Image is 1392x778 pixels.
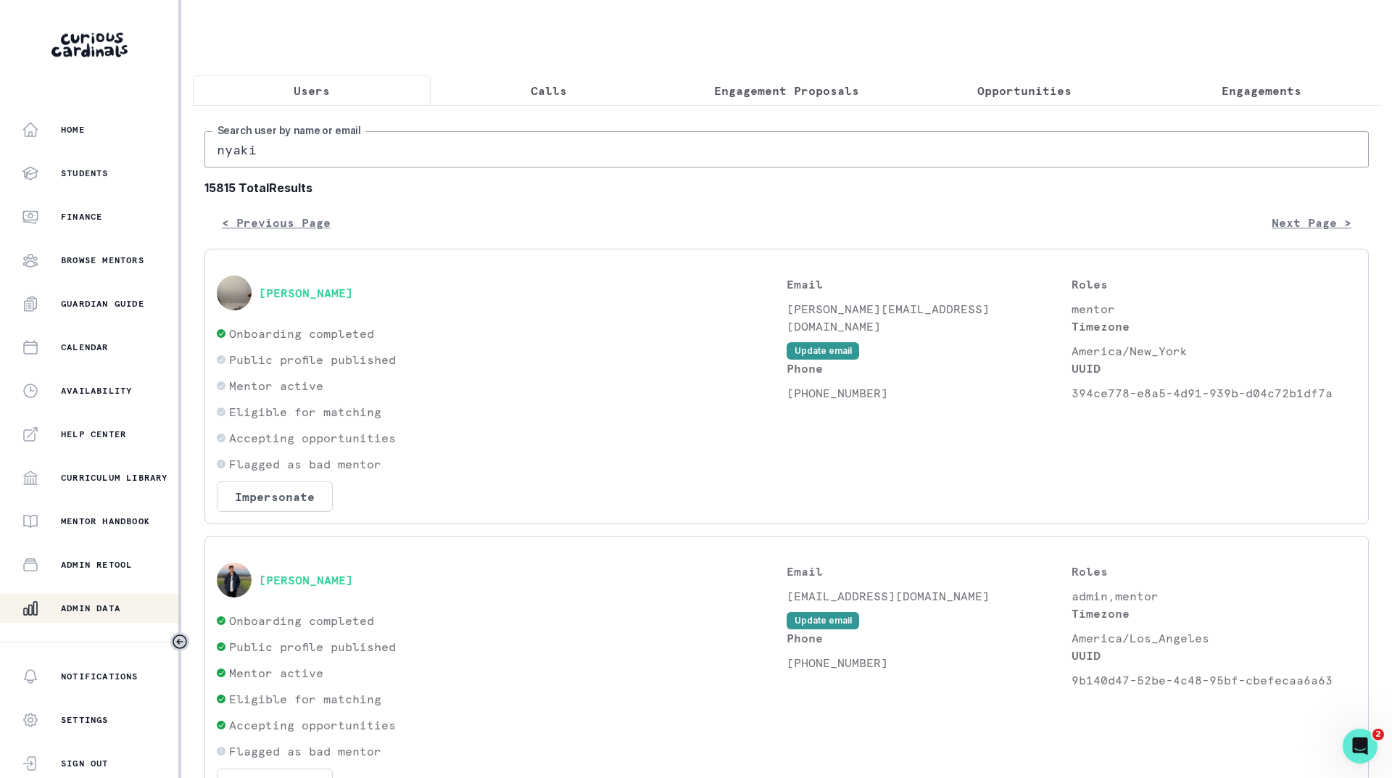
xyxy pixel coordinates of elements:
p: Roles [1072,563,1356,580]
b: 15815 Total Results [204,179,1369,196]
p: Mentor active [229,664,323,682]
p: America/New_York [1072,342,1356,360]
p: Engagements [1222,82,1301,99]
p: Eligible for matching [229,403,381,421]
button: [PERSON_NAME] [259,286,353,300]
p: 9b140d47-52be-4c48-95bf-cbefecaa6a63 [1072,671,1356,689]
p: Users [294,82,330,99]
p: Engagement Proposals [714,82,859,99]
p: Home [61,124,85,136]
p: Availability [61,385,132,397]
p: 394ce778-e8a5-4d91-939b-d04c72b1df7a [1072,384,1356,402]
p: [EMAIL_ADDRESS][DOMAIN_NAME] [787,587,1072,605]
p: Accepting opportunities [229,716,396,734]
p: Calls [531,82,567,99]
p: [PHONE_NUMBER] [787,384,1072,402]
p: Guardian Guide [61,298,144,310]
button: Update email [787,612,859,629]
p: Timezone [1072,605,1356,622]
p: Sign Out [61,758,109,769]
button: Next Page > [1254,208,1369,237]
p: Timezone [1072,318,1356,335]
span: 2 [1372,729,1384,740]
p: Admin Data [61,603,120,614]
p: Settings [61,714,109,726]
p: Finance [61,211,102,223]
img: Curious Cardinals Logo [51,33,128,57]
p: [PERSON_NAME][EMAIL_ADDRESS][DOMAIN_NAME] [787,300,1072,335]
p: Phone [787,629,1072,647]
p: Notifications [61,671,138,682]
button: Toggle sidebar [170,632,189,651]
button: < Previous Page [204,208,348,237]
p: Email [787,563,1072,580]
p: Eligible for matching [229,690,381,708]
p: Phone [787,360,1072,377]
p: admin,mentor [1072,587,1356,605]
p: Flagged as bad mentor [229,455,381,473]
p: UUID [1072,360,1356,377]
p: Curriculum Library [61,472,168,484]
p: Onboarding completed [229,325,374,342]
p: Public profile published [229,638,396,655]
p: America/Los_Angeles [1072,629,1356,647]
p: Opportunities [977,82,1072,99]
iframe: Intercom live chat [1343,729,1377,763]
p: Mentor Handbook [61,516,150,527]
p: Flagged as bad mentor [229,742,381,760]
button: [PERSON_NAME] [259,573,353,587]
p: Calendar [61,342,109,353]
p: Email [787,276,1072,293]
p: Accepting opportunities [229,429,396,447]
p: Public profile published [229,351,396,368]
p: UUID [1072,647,1356,664]
p: Mentor active [229,377,323,394]
p: Help Center [61,429,126,440]
p: Onboarding completed [229,612,374,629]
p: Students [61,167,109,179]
p: Browse Mentors [61,254,144,266]
button: Impersonate [217,481,333,512]
p: Admin Retool [61,559,132,571]
button: Update email [787,342,859,360]
p: mentor [1072,300,1356,318]
p: [PHONE_NUMBER] [787,654,1072,671]
p: Roles [1072,276,1356,293]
